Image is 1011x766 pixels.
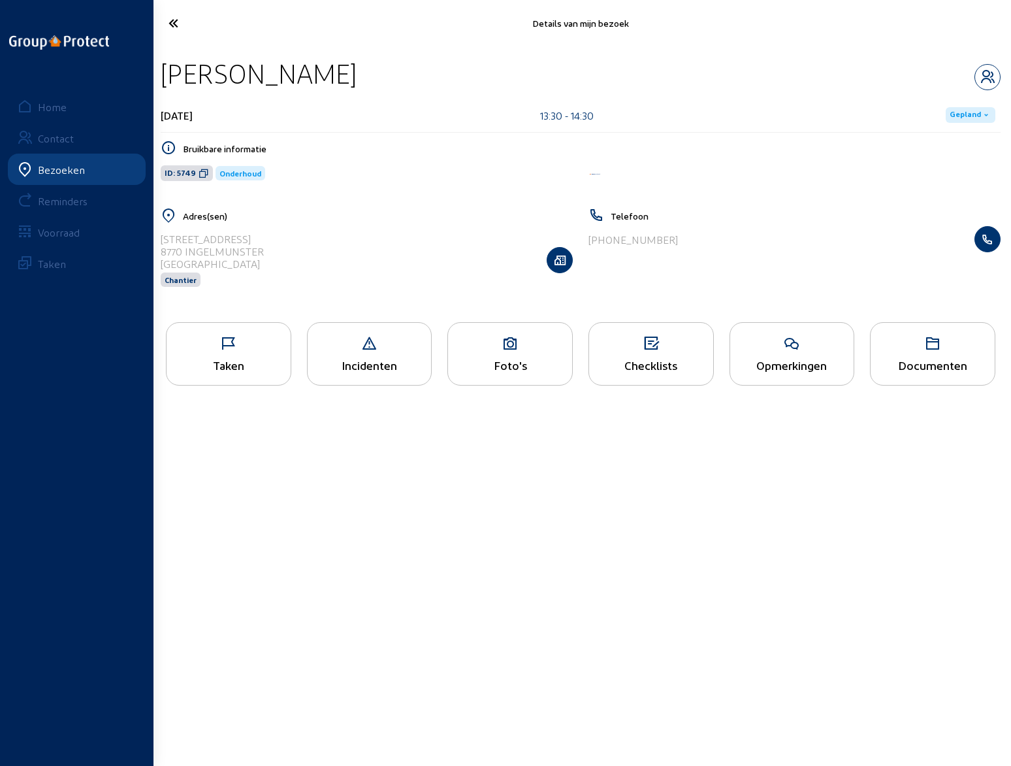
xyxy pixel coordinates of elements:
div: Opmerkingen [730,358,854,372]
div: Details van mijn bezoek [294,18,868,29]
div: [PERSON_NAME] [161,57,357,90]
div: Bezoeken [38,163,85,176]
div: Reminders [38,195,88,207]
span: ID: 5749 [165,168,196,178]
a: Taken [8,248,146,279]
div: [STREET_ADDRESS] [161,233,264,245]
div: Taken [38,258,66,270]
span: Onderhoud [219,169,261,178]
a: Voorraad [8,216,146,248]
span: Chantier [165,275,197,284]
div: [PHONE_NUMBER] [588,233,678,246]
div: Foto's [448,358,572,372]
div: Documenten [871,358,995,372]
div: Checklists [589,358,713,372]
div: Voorraad [38,226,80,239]
div: Incidenten [308,358,432,372]
div: Home [38,101,67,113]
img: Aqua Protect [588,173,602,176]
img: logo-oneline.png [9,35,109,50]
h5: Adres(sen) [183,210,573,222]
h5: Telefoon [611,210,1001,222]
div: [DATE] [161,109,193,122]
div: Contact [38,132,74,144]
a: Home [8,91,146,122]
div: 8770 INGELMUNSTER [161,245,264,258]
a: Contact [8,122,146,154]
div: [GEOGRAPHIC_DATA] [161,258,264,270]
div: 13:30 - 14:30 [540,109,594,122]
div: Taken [167,358,291,372]
a: Bezoeken [8,154,146,185]
h5: Bruikbare informatie [183,143,1001,154]
a: Reminders [8,185,146,216]
span: Gepland [950,110,981,120]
